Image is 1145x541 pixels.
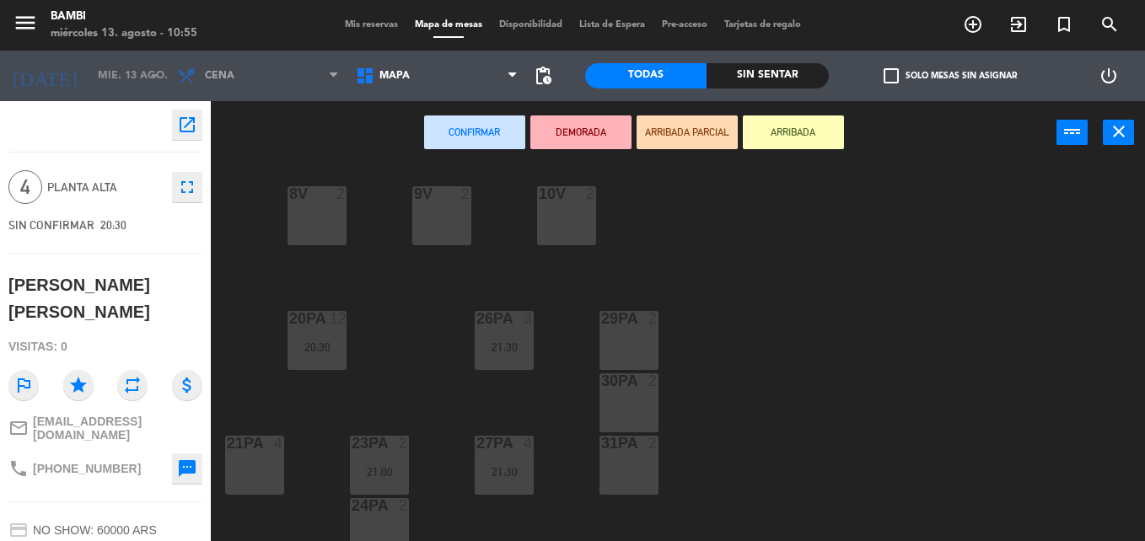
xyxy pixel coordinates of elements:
div: 21:00 [350,466,409,478]
div: 27PA [476,436,477,451]
button: ARRIBADA PARCIAL [637,115,738,149]
div: 21:30 [475,341,534,353]
i: phone [8,458,29,479]
div: miércoles 13. agosto - 10:55 [51,25,197,42]
i: arrow_drop_down [144,66,164,86]
button: ARRIBADA [743,115,844,149]
i: credit_card [8,520,29,540]
span: Lista de Espera [571,20,653,29]
button: close [1103,120,1134,145]
a: mail_outline[EMAIL_ADDRESS][DOMAIN_NAME] [8,415,202,442]
div: [PERSON_NAME] [PERSON_NAME] [8,271,202,326]
i: power_settings_new [1099,66,1119,86]
div: 2 [648,373,659,388]
span: Mis reservas [336,20,406,29]
button: fullscreen [172,172,202,202]
div: 12 [330,311,347,326]
button: power_input [1056,120,1088,145]
span: [PHONE_NUMBER] [33,462,141,475]
div: 4 [524,436,534,451]
div: 29PA [601,311,602,326]
i: exit_to_app [1008,14,1029,35]
div: 2 [399,498,409,513]
button: DEMORADA [530,115,632,149]
div: 10V [539,186,540,201]
span: Mapa [379,70,410,82]
div: 2 [648,311,659,326]
div: 2 [336,186,347,201]
span: SIN CONFIRMAR [8,218,94,232]
i: turned_in_not [1054,14,1074,35]
span: PLANTA ALTA [47,178,164,197]
div: 26PA [476,311,477,326]
i: add_circle_outline [963,14,983,35]
span: 20:30 [100,218,126,232]
i: mail_outline [8,418,29,438]
span: Tarjetas de regalo [716,20,809,29]
label: Solo mesas sin asignar [884,68,1017,83]
div: 31PA [601,436,602,451]
button: menu [13,10,38,41]
span: pending_actions [533,66,553,86]
div: Sin sentar [707,63,828,88]
span: NO SHOW: 60000 ars [33,523,157,537]
i: fullscreen [177,177,197,197]
i: sms [177,458,197,479]
div: 8V [289,186,290,201]
button: Confirmar [424,115,525,149]
i: repeat [117,370,148,400]
i: open_in_new [177,115,197,135]
div: 4 [274,436,284,451]
i: close [1109,121,1129,142]
i: power_input [1062,121,1083,142]
div: 21:30 [475,466,534,478]
div: 3 [524,311,534,326]
i: outlined_flag [8,370,39,400]
div: 20PA [289,311,290,326]
div: Todas [585,63,707,88]
div: 2 [586,186,596,201]
span: Pre-acceso [653,20,716,29]
span: check_box_outline_blank [884,68,899,83]
div: Visitas: 0 [8,332,202,362]
button: open_in_new [172,110,202,140]
i: search [1099,14,1120,35]
div: 9V [414,186,415,201]
div: 20:30 [288,341,347,353]
span: 4 [8,170,42,204]
i: star [63,370,94,400]
span: Mapa de mesas [406,20,491,29]
div: 30PA [601,373,602,388]
i: menu [13,10,38,35]
i: attach_money [172,370,202,400]
div: 2 [648,436,659,451]
button: sms [172,453,202,484]
span: Disponibilidad [491,20,571,29]
div: BAMBI [51,8,197,25]
div: 21PA [227,436,228,451]
span: Cena [205,70,234,82]
div: 2 [461,186,471,201]
div: 2 [399,436,409,451]
span: [EMAIL_ADDRESS][DOMAIN_NAME] [33,415,202,442]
